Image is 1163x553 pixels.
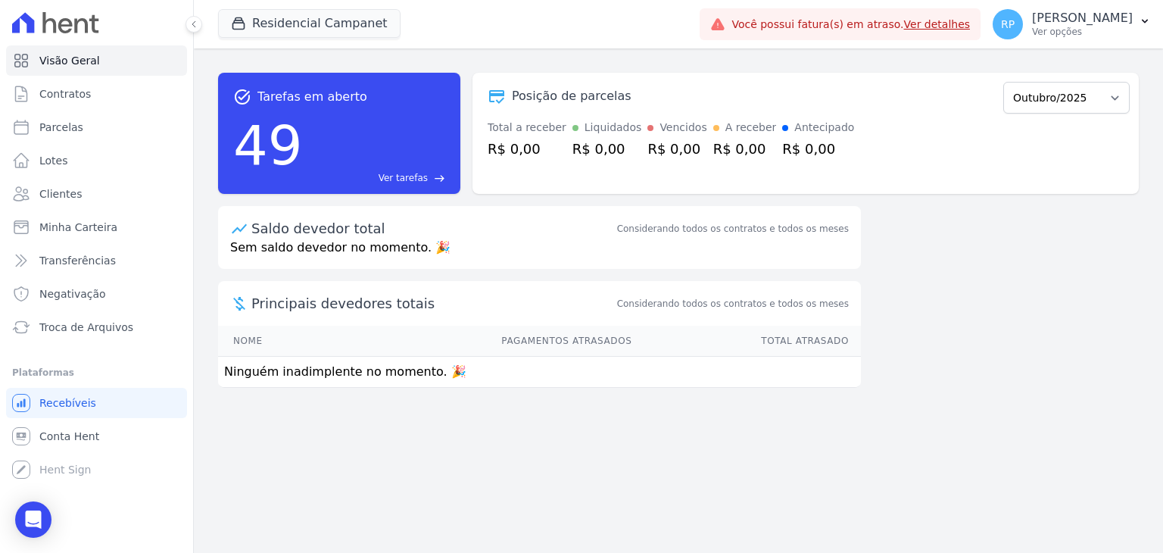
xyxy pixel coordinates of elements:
div: A receber [725,120,777,136]
a: Lotes [6,145,187,176]
button: Residencial Campanet [218,9,401,38]
div: Considerando todos os contratos e todos os meses [617,222,849,236]
div: R$ 0,00 [713,139,777,159]
a: Recebíveis [6,388,187,418]
a: Clientes [6,179,187,209]
span: Lotes [39,153,68,168]
span: Contratos [39,86,91,102]
div: Posição de parcelas [512,87,631,105]
button: RP [PERSON_NAME] Ver opções [981,3,1163,45]
div: R$ 0,00 [572,139,642,159]
a: Parcelas [6,112,187,142]
span: Ver tarefas [379,171,428,185]
div: Liquidados [585,120,642,136]
a: Negativação [6,279,187,309]
span: Considerando todos os contratos e todos os meses [617,297,849,311]
p: Sem saldo devedor no momento. 🎉 [218,239,861,269]
th: Nome [218,326,333,357]
span: Você possui fatura(s) em atraso. [731,17,970,33]
div: Open Intercom Messenger [15,501,51,538]
a: Troca de Arquivos [6,312,187,342]
div: Total a receber [488,120,566,136]
span: Troca de Arquivos [39,320,133,335]
a: Conta Hent [6,421,187,451]
a: Visão Geral [6,45,187,76]
span: Principais devedores totais [251,293,614,314]
span: task_alt [233,88,251,106]
div: 49 [233,106,303,185]
a: Contratos [6,79,187,109]
th: Pagamentos Atrasados [333,326,633,357]
span: Conta Hent [39,429,99,444]
td: Ninguém inadimplente no momento. 🎉 [218,357,861,388]
span: Recebíveis [39,395,96,411]
a: Ver tarefas east [309,171,445,185]
span: Visão Geral [39,53,100,68]
span: Tarefas em aberto [257,88,367,106]
p: Ver opções [1032,26,1133,38]
span: east [434,173,445,184]
div: Plataformas [12,364,181,382]
span: Clientes [39,186,82,202]
a: Ver detalhes [904,18,971,30]
div: R$ 0,00 [782,139,854,159]
div: R$ 0,00 [488,139,566,159]
span: Negativação [39,286,106,301]
span: Minha Carteira [39,220,117,235]
th: Total Atrasado [632,326,861,357]
div: Saldo devedor total [251,218,614,239]
div: R$ 0,00 [647,139,706,159]
div: Vencidos [659,120,706,136]
p: [PERSON_NAME] [1032,11,1133,26]
a: Transferências [6,245,187,276]
div: Antecipado [794,120,854,136]
span: Transferências [39,253,116,268]
span: RP [1001,19,1015,30]
a: Minha Carteira [6,212,187,242]
span: Parcelas [39,120,83,135]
